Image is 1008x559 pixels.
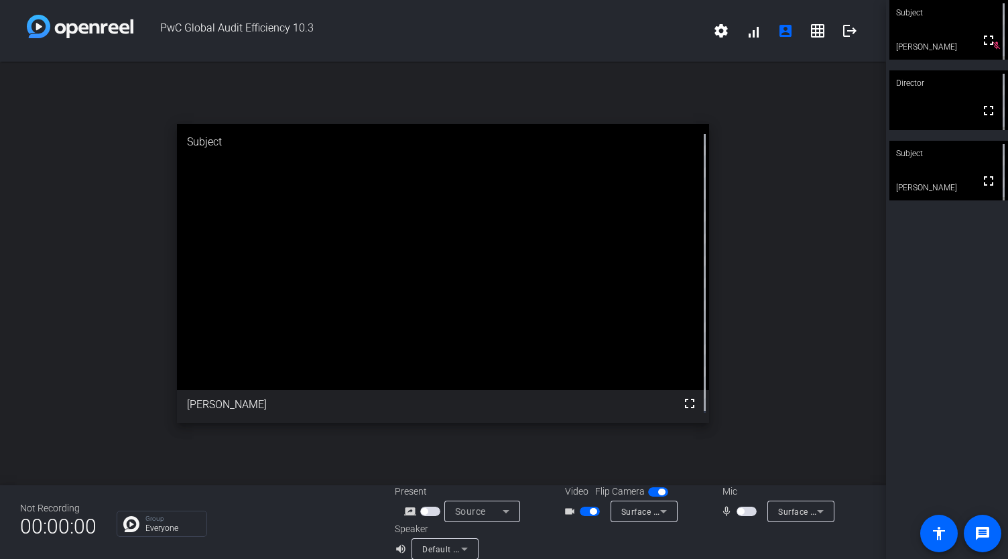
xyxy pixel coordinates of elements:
mat-icon: fullscreen [981,103,997,119]
mat-icon: grid_on [810,23,826,39]
div: Present [395,485,529,499]
mat-icon: screen_share_outline [404,503,420,519]
span: PwC Global Audit Efficiency 10.3 [133,15,705,47]
p: Group [145,515,200,522]
span: Default - Surface Omnisonic Speakers (2- Surface High Definition Audio) [422,544,705,554]
mat-icon: account_box [777,23,794,39]
mat-icon: fullscreen [981,32,997,48]
div: Speaker [395,522,475,536]
mat-icon: message [974,525,991,542]
mat-icon: videocam_outline [564,503,580,519]
span: Source [455,506,486,517]
div: Mic [709,485,843,499]
mat-icon: fullscreen [682,395,698,412]
mat-icon: accessibility [931,525,947,542]
div: Not Recording [20,501,97,515]
p: Everyone [145,524,200,532]
img: white-gradient.svg [27,15,133,38]
img: Chat Icon [123,516,139,532]
span: Surface Camera Front (045e:0990) [621,506,758,517]
span: 00:00:00 [20,510,97,543]
mat-icon: fullscreen [981,173,997,189]
mat-icon: volume_up [395,541,411,557]
mat-icon: settings [713,23,729,39]
button: signal_cellular_alt [737,15,769,47]
span: Flip Camera [595,485,645,499]
span: Video [565,485,588,499]
div: Director [889,70,1008,96]
mat-icon: logout [842,23,858,39]
div: Subject [889,141,1008,166]
div: Subject [177,124,708,160]
mat-icon: mic_none [720,503,737,519]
